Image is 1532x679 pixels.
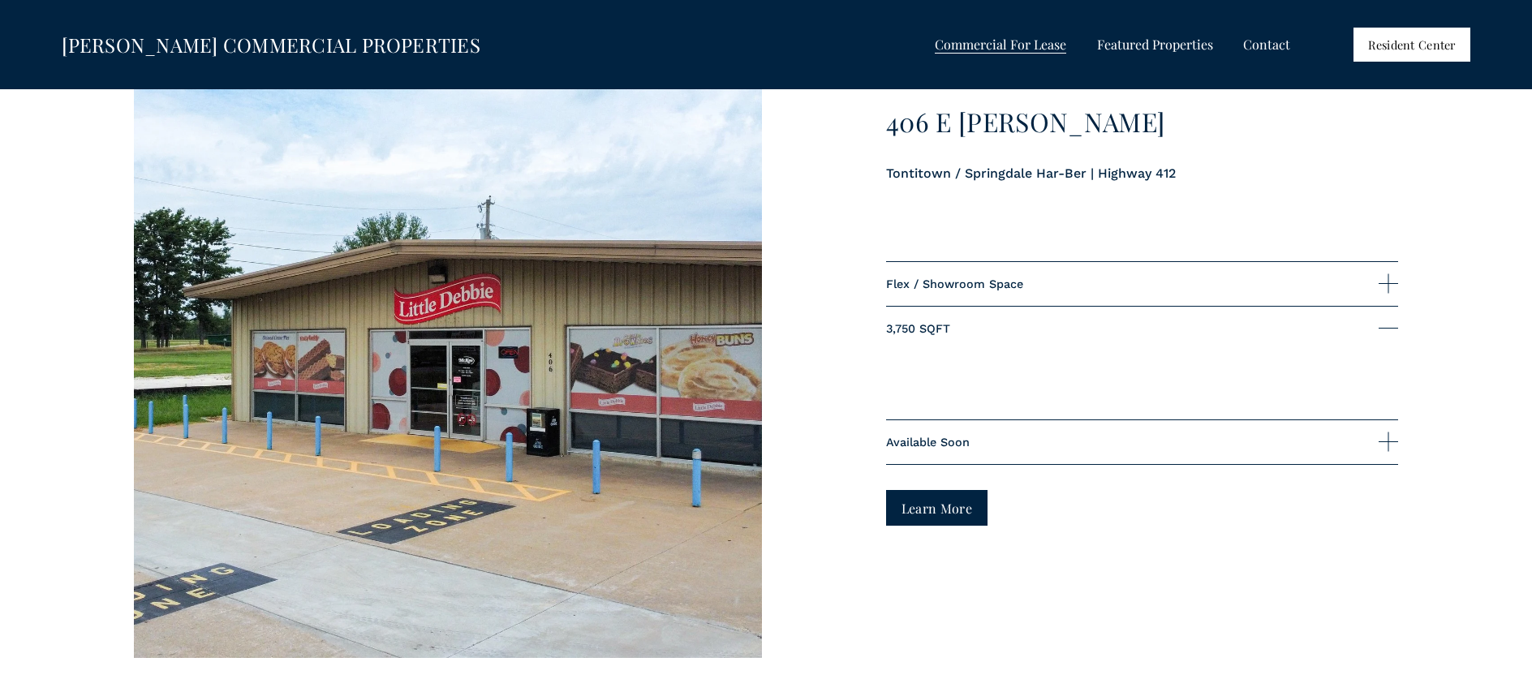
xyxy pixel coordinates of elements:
[886,107,1398,137] h3: 406 E [PERSON_NAME]
[1097,33,1213,57] a: folder dropdown
[935,33,1066,57] a: folder dropdown
[886,322,1379,335] span: 3,750 SQFT
[1243,33,1290,57] a: Contact
[886,277,1379,290] span: Flex / Showroom Space
[935,34,1066,55] span: Commercial For Lease
[886,307,1398,350] button: 3,750 SQFT
[1097,34,1213,55] span: Featured Properties
[886,420,1398,464] button: Available Soon
[886,436,1379,449] span: Available Soon
[886,262,1398,306] button: Flex / Showroom Space
[62,32,480,58] a: [PERSON_NAME] COMMERCIAL PROPERTIES
[1353,28,1471,62] a: Resident Center
[886,350,1398,419] div: 3,750 SQFT
[886,490,988,525] a: Learn More
[886,163,1398,184] p: Tontitown / Springdale Har-Ber | Highway 412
